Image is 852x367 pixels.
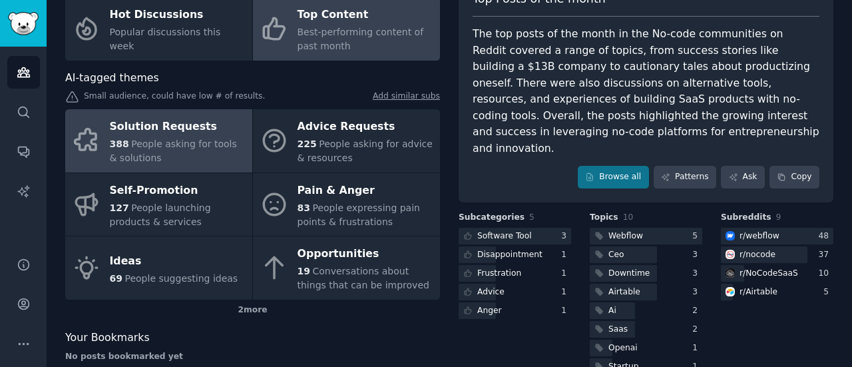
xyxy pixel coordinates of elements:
[721,228,833,244] a: webflowr/webflow48
[110,139,129,149] span: 388
[818,268,833,280] div: 10
[110,202,129,213] span: 127
[818,230,833,242] div: 48
[110,27,221,51] span: Popular discussions this week
[298,117,433,138] div: Advice Requests
[298,5,433,26] div: Top Content
[654,166,716,188] a: Patterns
[590,246,702,263] a: Ceo3
[740,249,775,261] div: r/ nocode
[65,109,252,173] a: Solution Requests388People asking for tools & solutions
[459,302,571,319] a: Anger1
[459,212,525,224] span: Subcategories
[298,266,429,290] span: Conversations about things that can be improved
[726,231,735,240] img: webflow
[590,212,618,224] span: Topics
[721,284,833,300] a: Airtabler/Airtable5
[561,305,571,317] div: 1
[721,166,765,188] a: Ask
[253,236,440,300] a: Opportunities19Conversations about things that can be improved
[823,286,833,298] div: 5
[590,265,702,282] a: Downtime3
[692,230,702,242] div: 5
[740,268,798,280] div: r/ NoCodeSaaS
[608,230,643,242] div: Webflow
[726,287,735,296] img: Airtable
[298,202,310,213] span: 83
[253,109,440,173] a: Advice Requests225People asking for advice & resources
[692,305,702,317] div: 2
[459,246,571,263] a: Disappointment1
[8,12,39,35] img: GummySearch logo
[459,265,571,282] a: Frustration1
[608,286,640,298] div: Airtable
[65,330,150,346] span: Your Bookmarks
[298,27,424,51] span: Best-performing content of past month
[721,265,833,282] a: NoCodeSaaSr/NoCodeSaaS10
[590,284,702,300] a: Airtable3
[623,212,634,222] span: 10
[65,300,440,321] div: 2 more
[110,5,246,26] div: Hot Discussions
[477,305,502,317] div: Anger
[726,268,735,278] img: NoCodeSaaS
[65,70,159,87] span: AI-tagged themes
[692,342,702,354] div: 1
[561,230,571,242] div: 3
[459,284,571,300] a: Advice1
[769,166,819,188] button: Copy
[110,273,122,284] span: 69
[561,249,571,261] div: 1
[124,273,238,284] span: People suggesting ideas
[65,91,440,105] div: Small audience, could have low # of results.
[477,230,532,242] div: Software Tool
[608,268,650,280] div: Downtime
[608,249,624,261] div: Ceo
[578,166,649,188] a: Browse all
[608,305,616,317] div: Ai
[818,249,833,261] div: 37
[253,173,440,236] a: Pain & Anger83People expressing pain points & frustrations
[110,250,238,272] div: Ideas
[110,180,246,201] div: Self-Promotion
[561,286,571,298] div: 1
[692,249,702,261] div: 3
[298,139,433,163] span: People asking for advice & resources
[590,302,702,319] a: Ai2
[65,351,440,363] div: No posts bookmarked yet
[110,139,237,163] span: People asking for tools & solutions
[776,212,781,222] span: 9
[608,342,638,354] div: Openai
[373,91,440,105] a: Add similar subs
[692,286,702,298] div: 3
[110,117,246,138] div: Solution Requests
[477,249,542,261] div: Disappointment
[721,212,771,224] span: Subreddits
[477,268,521,280] div: Frustration
[590,228,702,244] a: Webflow5
[692,324,702,336] div: 2
[692,268,702,280] div: 3
[298,139,317,149] span: 225
[477,286,505,298] div: Advice
[608,324,628,336] div: Saas
[298,244,433,265] div: Opportunities
[561,268,571,280] div: 1
[298,180,433,201] div: Pain & Anger
[473,26,819,157] div: The top posts of the month in the No-code communities on Reddit covered a range of topics, from s...
[65,236,252,300] a: Ideas69People suggesting ideas
[740,286,777,298] div: r/ Airtable
[298,266,310,276] span: 19
[298,202,420,227] span: People expressing pain points & frustrations
[740,230,779,242] div: r/ webflow
[726,250,735,259] img: nocode
[110,202,211,227] span: People launching products & services
[65,173,252,236] a: Self-Promotion127People launching products & services
[590,340,702,356] a: Openai1
[721,246,833,263] a: nocoder/nocode37
[459,228,571,244] a: Software Tool3
[529,212,534,222] span: 5
[590,321,702,338] a: Saas2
